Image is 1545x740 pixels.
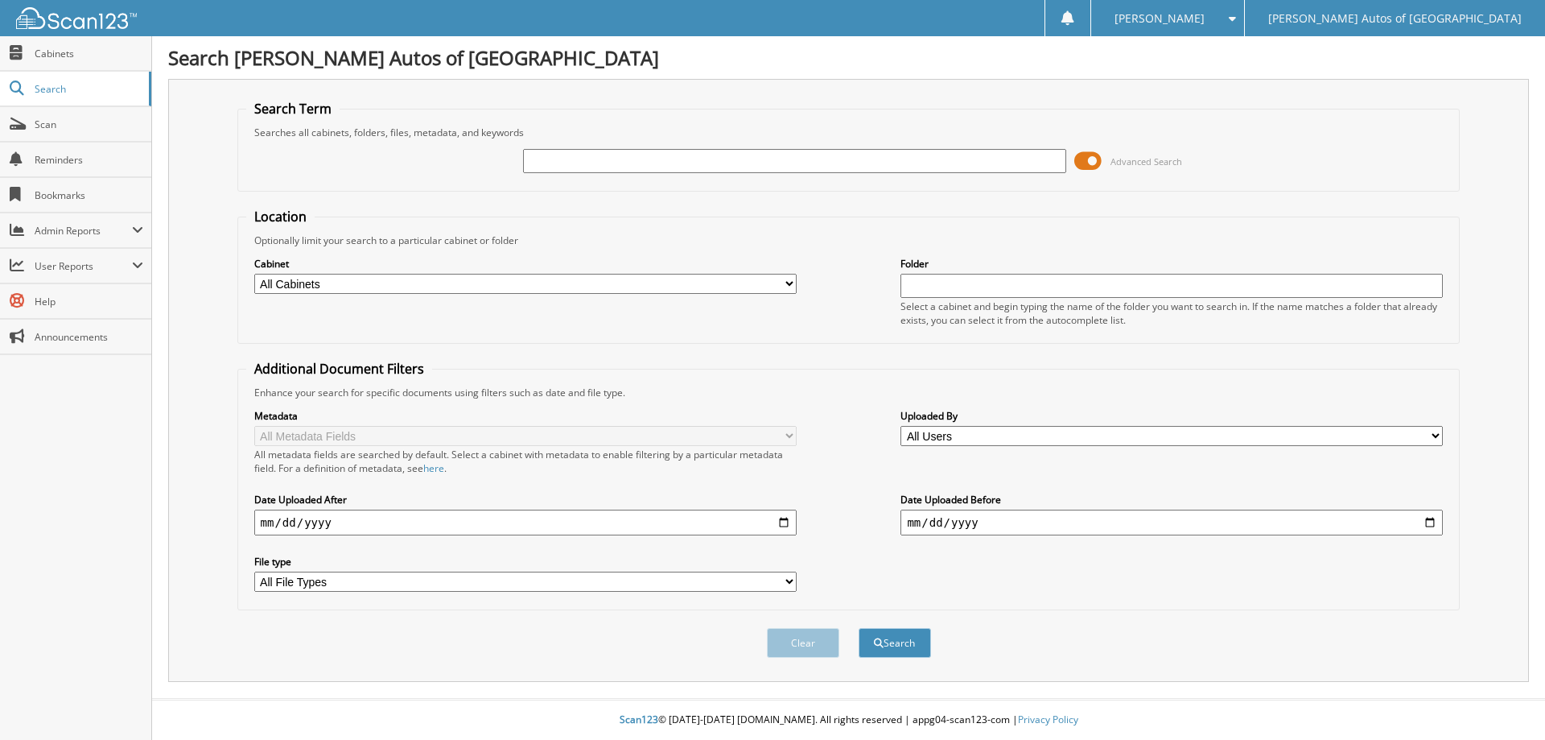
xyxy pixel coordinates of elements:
span: [PERSON_NAME] Autos of [GEOGRAPHIC_DATA] [1268,14,1522,23]
legend: Additional Document Filters [246,360,432,378]
button: Search [859,628,931,658]
span: Reminders [35,153,143,167]
div: All metadata fields are searched by default. Select a cabinet with metadata to enable filtering b... [254,448,797,475]
div: Optionally limit your search to a particular cabinet or folder [246,234,1452,247]
label: Date Uploaded Before [900,493,1443,506]
input: start [254,510,797,535]
legend: Location [246,208,315,225]
legend: Search Term [246,100,340,118]
div: Enhance your search for specific documents using filters such as date and file type. [246,386,1452,399]
label: Uploaded By [900,409,1443,423]
span: Help [35,295,143,308]
span: Bookmarks [35,188,143,202]
input: end [900,510,1443,535]
span: Scan [35,118,143,131]
span: Announcements [35,330,143,344]
span: Cabinets [35,47,143,60]
span: Search [35,82,141,96]
span: Scan123 [620,713,658,726]
div: © [DATE]-[DATE] [DOMAIN_NAME]. All rights reserved | appg04-scan123-com | [152,701,1545,740]
label: File type [254,555,797,568]
span: [PERSON_NAME] [1114,14,1205,23]
div: Searches all cabinets, folders, files, metadata, and keywords [246,126,1452,139]
a: here [423,461,444,475]
h1: Search [PERSON_NAME] Autos of [GEOGRAPHIC_DATA] [168,44,1529,71]
button: Clear [767,628,839,658]
label: Metadata [254,409,797,423]
label: Folder [900,257,1443,271]
label: Cabinet [254,257,797,271]
a: Privacy Policy [1018,713,1078,726]
label: Date Uploaded After [254,493,797,506]
img: scan123-logo-white.svg [16,7,137,29]
div: Select a cabinet and begin typing the name of the folder you want to search in. If the name match... [900,300,1443,327]
span: Advanced Search [1110,155,1182,167]
span: User Reports [35,259,132,273]
span: Admin Reports [35,224,132,238]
